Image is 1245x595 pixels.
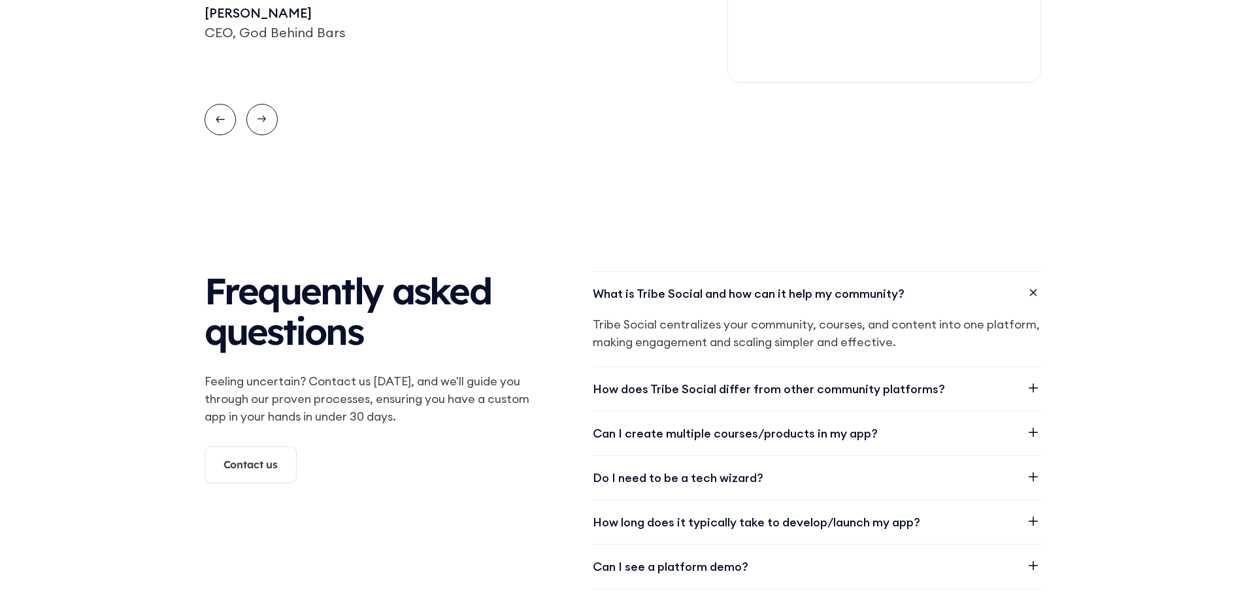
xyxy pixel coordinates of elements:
[593,380,945,398] div: How does Tribe Social differ from other community platforms?
[593,558,748,575] div: Can I see a platform demo?
[593,425,878,442] div: Can I create multiple courses/products in my app?
[593,285,905,302] div: What is Tribe Social and how can it help my community?
[205,372,540,425] p: Feeling uncertain? Contact us [DATE], and we'll guide you through our proven processes, ensuring ...
[205,446,297,483] a: Contact us
[593,315,1041,351] p: Tribe Social centralizes your community, courses, and content into one platform, making engagemen...
[205,23,675,42] div: CEO, God Behind Bars
[205,3,675,23] div: [PERSON_NAME]
[205,104,236,135] a: Previous slide
[246,104,278,135] a: Next slide
[205,271,540,351] h2: Frequently asked questions
[593,469,763,487] div: Do I need to be a tech wizard?
[593,513,920,531] div: How long does it typically take to develop/launch my app?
